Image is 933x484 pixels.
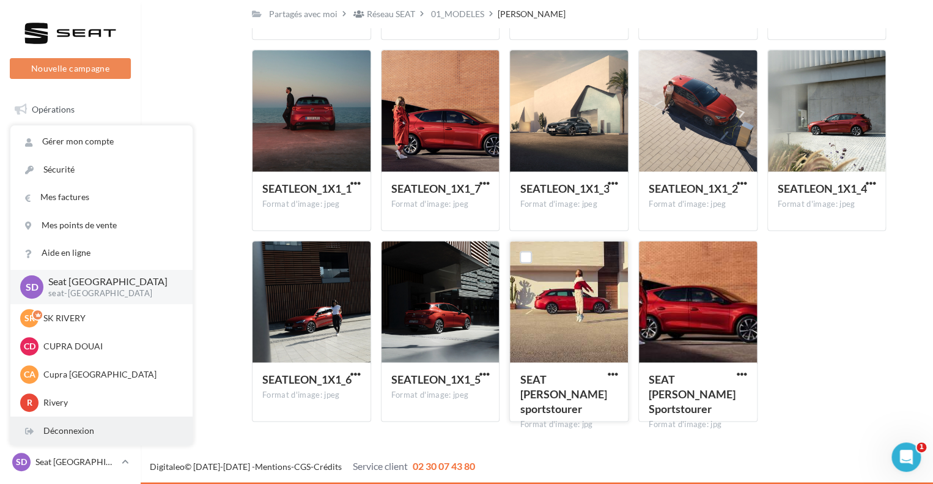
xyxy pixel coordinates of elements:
span: 02 30 07 43 80 [413,460,475,471]
span: SEAT Leon sportstourer [520,373,607,415]
div: Format d'image: jpeg [520,199,618,210]
div: Réseau SEAT [367,8,415,20]
a: Contacts [7,220,133,245]
span: SEATLEON_1X1_3 [520,182,609,195]
p: CUPRA DOUAI [43,340,178,352]
span: SR [24,312,35,324]
div: Format d'image: jpeg [391,390,490,401]
div: [PERSON_NAME] [498,8,566,20]
div: Format d'image: jpg [520,419,618,430]
div: Format d'image: jpeg [778,199,876,210]
a: Calendrier [7,280,133,306]
a: Aide en ligne [10,239,193,267]
span: Service client [353,460,408,471]
a: Mes factures [10,184,193,211]
span: SEATLEON_1X1_7 [391,182,481,195]
div: Partagés avec moi [269,8,337,20]
p: seat-[GEOGRAPHIC_DATA] [48,288,173,299]
span: SEATLEON_1X1_5 [391,373,481,386]
span: SEATLEON_1X1_1 [262,182,352,195]
span: Opérations [32,104,75,114]
span: SD [16,456,27,468]
a: Mentions [255,461,291,471]
p: Rivery [43,397,178,409]
span: SEATLEON_1X1_6 [262,373,352,386]
a: Boîte de réception [7,127,133,154]
p: Seat [GEOGRAPHIC_DATA] [48,275,173,289]
a: Digitaleo [150,461,185,471]
a: CGS [294,461,311,471]
a: Gérer mon compte [10,128,193,155]
div: Format d'image: jpeg [262,199,361,210]
span: © [DATE]-[DATE] - - - [150,461,475,471]
a: Mes points de vente [10,212,193,239]
a: Visibilité en ligne [7,158,133,184]
a: Campagnes [7,189,133,215]
div: Format d'image: jpg [649,419,747,430]
a: Opérations [7,97,133,122]
span: R [27,397,32,409]
div: Déconnexion [10,417,193,445]
span: CD [24,340,35,352]
a: SD Seat [GEOGRAPHIC_DATA] [10,450,131,474]
button: Nouvelle campagne [10,58,131,79]
div: 01_MODELES [431,8,484,20]
span: SEATLEON_1X1_4 [778,182,867,195]
a: PLV et print personnalisable [7,311,133,347]
span: SEATLEON_1X1_2 [649,182,738,195]
p: SK RIVERY [43,312,178,324]
span: CA [24,368,35,381]
span: SD [26,280,39,294]
div: Format d'image: jpeg [649,199,747,210]
span: 1 [916,442,926,452]
p: Seat [GEOGRAPHIC_DATA] [35,456,117,468]
a: Campagnes DataOnDemand [7,351,133,387]
a: Crédits [314,461,342,471]
div: Format d'image: jpeg [262,390,361,401]
span: SEAT Leon Sportstourer [649,373,736,415]
a: Médiathèque [7,250,133,275]
p: Cupra [GEOGRAPHIC_DATA] [43,368,178,381]
iframe: Intercom live chat [891,442,921,472]
a: Sécurité [10,156,193,184]
div: Format d'image: jpeg [391,199,490,210]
